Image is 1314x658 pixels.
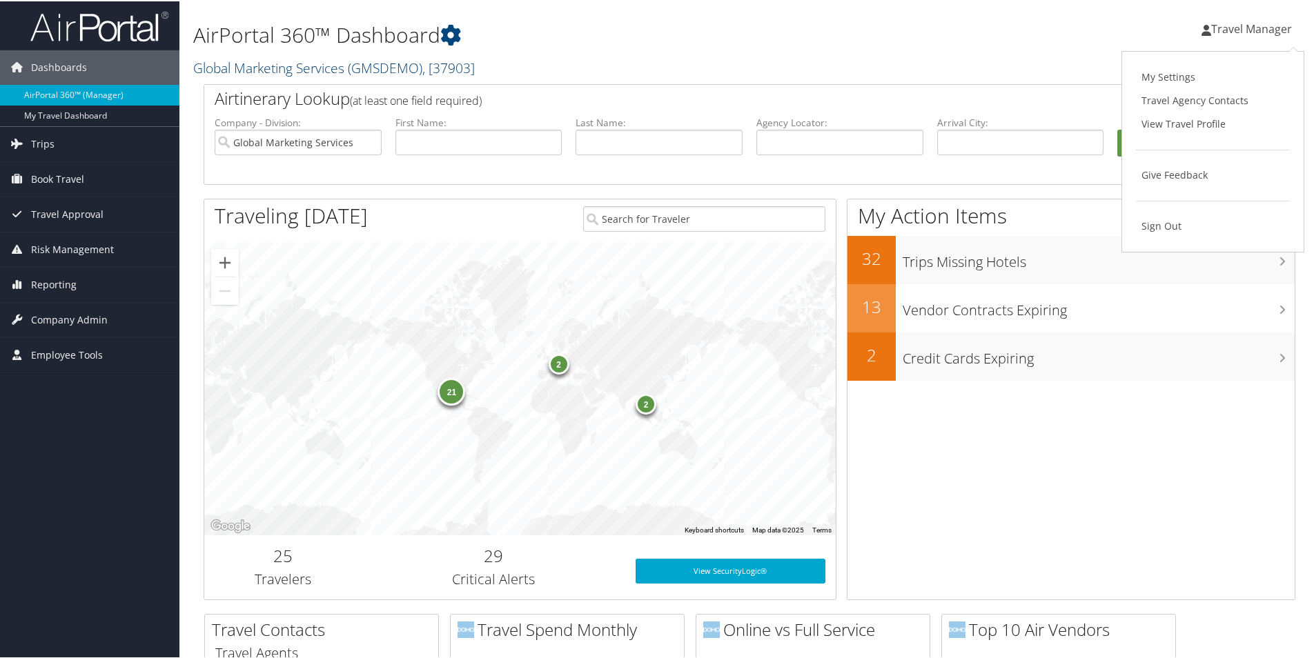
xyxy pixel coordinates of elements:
[703,620,720,637] img: domo-logo.png
[903,244,1295,270] h3: Trips Missing Hotels
[31,161,84,195] span: Book Travel
[847,200,1295,229] h1: My Action Items
[756,114,923,128] label: Agency Locator:
[847,342,896,366] h2: 2
[1117,128,1284,156] button: Search
[636,557,825,582] a: View SecurityLogic®
[576,114,743,128] label: Last Name:
[458,617,684,640] h2: Travel Spend Monthly
[949,620,965,637] img: domo-logo.png
[847,283,1295,331] a: 13Vendor Contracts Expiring
[903,292,1295,319] h3: Vendor Contracts Expiring
[215,543,352,566] h2: 25
[937,114,1104,128] label: Arrival City:
[31,337,103,371] span: Employee Tools
[1211,20,1292,35] span: Travel Manager
[438,376,466,403] div: 21
[31,301,108,336] span: Company Admin
[31,231,114,266] span: Risk Management
[215,200,368,229] h1: Traveling [DATE]
[812,525,832,532] a: Terms (opens in new tab)
[211,248,239,275] button: Zoom in
[395,114,562,128] label: First Name:
[31,49,87,83] span: Dashboards
[685,524,744,534] button: Keyboard shortcuts
[847,331,1295,379] a: 2Credit Cards Expiring
[1136,213,1290,237] a: Sign Out
[1136,111,1290,134] a: View Travel Profile
[1136,162,1290,186] a: Give Feedback
[703,617,930,640] h2: Online vs Full Service
[549,352,569,372] div: 2
[215,86,1193,109] h2: Airtinerary Lookup
[1136,88,1290,111] a: Travel Agency Contacts
[903,341,1295,367] h3: Credit Cards Expiring
[208,516,253,534] img: Google
[211,276,239,303] button: Zoom out
[373,568,615,588] h3: Critical Alerts
[847,294,896,317] h2: 13
[1136,64,1290,88] a: My Settings
[458,620,474,637] img: domo-logo.png
[752,525,804,532] span: Map data ©2025
[31,266,77,301] span: Reporting
[847,246,896,269] h2: 32
[193,57,475,76] a: Global Marketing Services
[422,57,475,76] span: , [ 37903 ]
[215,568,352,588] h3: Travelers
[31,196,104,230] span: Travel Approval
[348,57,422,76] span: ( GMSDEMO )
[949,617,1175,640] h2: Top 10 Air Vendors
[373,543,615,566] h2: 29
[583,205,825,230] input: Search for Traveler
[847,235,1295,283] a: 32Trips Missing Hotels
[31,126,55,160] span: Trips
[30,9,168,41] img: airportal-logo.png
[212,617,438,640] h2: Travel Contacts
[350,92,482,107] span: (at least one field required)
[215,114,382,128] label: Company - Division:
[636,392,656,413] div: 2
[1202,7,1306,48] a: Travel Manager
[193,19,935,48] h1: AirPortal 360™ Dashboard
[208,516,253,534] a: Open this area in Google Maps (opens a new window)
